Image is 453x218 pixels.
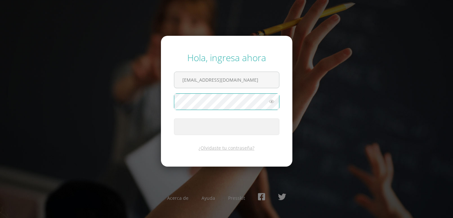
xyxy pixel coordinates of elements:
[228,195,245,201] a: Presskit
[202,195,215,201] a: Ayuda
[167,195,189,201] a: Acerca de
[174,51,279,64] div: Hola, ingresa ahora
[199,145,254,151] a: ¿Olvidaste tu contraseña?
[174,118,279,135] button: Ingresar
[174,72,279,88] input: Correo electrónico o usuario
